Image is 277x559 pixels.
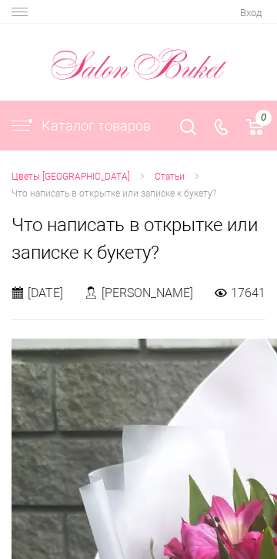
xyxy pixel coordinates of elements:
[50,45,228,84] img: Цветы Нижний Новгород
[155,169,185,185] a: Статьи
[12,171,130,182] span: Цветы [GEOGRAPHIC_DATA]
[12,211,265,266] h1: Что написать в открытке или записке к букету?
[102,285,193,301] span: [PERSON_NAME]
[12,188,216,199] span: Что написать в открытке или записке к букету?
[155,171,185,182] span: Статьи
[231,285,265,301] span: 17641
[12,169,130,185] a: Цветы [GEOGRAPHIC_DATA]
[28,285,63,301] span: [DATE]
[255,110,272,126] span: 0
[240,7,262,18] a: Вход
